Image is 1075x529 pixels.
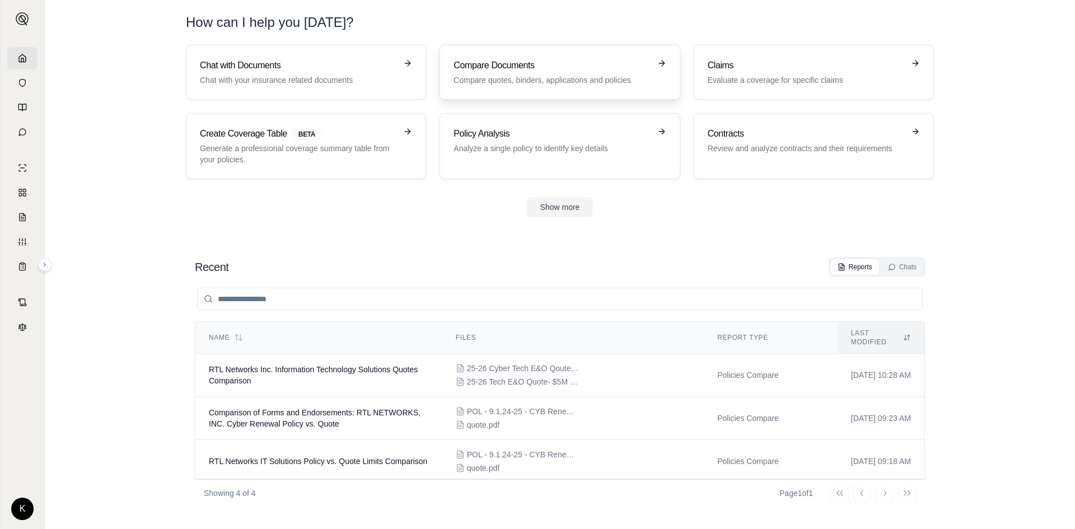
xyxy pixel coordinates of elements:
a: Claim Coverage [7,206,38,228]
h3: Create Coverage Table [200,127,396,141]
a: Single Policy [7,157,38,179]
a: Chat with DocumentsChat with your insurance related documents [186,45,426,100]
button: Show more [527,197,593,217]
td: [DATE] 09:18 AM [838,440,924,483]
h3: Compare Documents [454,59,650,72]
a: Prompt Library [7,96,38,119]
a: Legal Search Engine [7,316,38,338]
div: Chats [888,263,917,271]
p: Compare quotes, binders, applications and policies [454,74,650,86]
span: 25-26 Cyber Tech E&O Qoute- per expiring.pdf [467,363,579,374]
div: Page 1 of 1 [779,488,813,499]
td: [DATE] 10:28 AM [838,354,924,397]
a: Policy Comparisons [7,181,38,204]
td: [DATE] 09:23 AM [838,397,924,440]
td: Policies Compare [704,397,838,440]
h2: Recent [195,259,228,275]
p: Generate a professional coverage summary table from your policies. [200,143,396,165]
a: Policy AnalysisAnalyze a single policy to identify key details [440,113,680,179]
th: Files [442,322,704,354]
a: Coverage Table [7,255,38,278]
button: Expand sidebar [38,258,52,271]
a: Compare DocumentsCompare quotes, binders, applications and policies [440,45,680,100]
span: 25-26 Tech E&O Quote- $5M Limit.pdf [467,376,579,387]
div: K [11,498,34,520]
p: Review and analyze contracts and their requirements [708,143,904,154]
button: Reports [831,259,879,275]
a: Create Coverage TableBETAGenerate a professional coverage summary table from your policies. [186,113,426,179]
h3: Contracts [708,127,904,141]
h3: Claims [708,59,904,72]
td: Policies Compare [704,354,838,397]
h3: Policy Analysis [454,127,650,141]
a: Home [7,47,38,69]
h3: Chat with Documents [200,59,396,72]
span: RTL Networks Inc. Information Technology Solutions Quotes Comparison [209,365,418,385]
div: Last modified [851,329,911,347]
th: Report Type [704,322,838,354]
a: Chat [7,121,38,143]
p: Showing 4 of 4 [204,488,256,499]
p: Analyze a single policy to identify key details [454,143,650,154]
button: Expand sidebar [11,8,34,30]
button: Chats [881,259,923,275]
img: Expand sidebar [16,12,29,26]
span: quote.pdf [467,462,499,474]
a: Custom Report [7,231,38,253]
span: POL - 9.1.24-25 - CYB Renewal Policy - Insured.pdf [467,449,579,460]
div: Name [209,333,429,342]
span: Comparison of Forms and Endorsements: RTL NETWORKS, INC. Cyber Renewal Policy vs. Quote [209,408,420,428]
span: RTL Networks IT Solutions Policy vs. Quote Limits Comparison [209,457,427,466]
h1: How can I help you [DATE]? [186,13,934,31]
span: POL - 9.1.24-25 - CYB Renewal Policy - Insured.pdf [467,406,579,417]
span: BETA [292,128,322,141]
td: Policies Compare [704,440,838,483]
span: quote.pdf [467,419,499,430]
p: Chat with your insurance related documents [200,74,396,86]
a: Contract Analysis [7,291,38,313]
div: Reports [838,263,872,271]
a: ContractsReview and analyze contracts and their requirements [694,113,934,179]
a: Documents Vault [7,72,38,94]
p: Evaluate a coverage for specific claims [708,74,904,86]
a: ClaimsEvaluate a coverage for specific claims [694,45,934,100]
